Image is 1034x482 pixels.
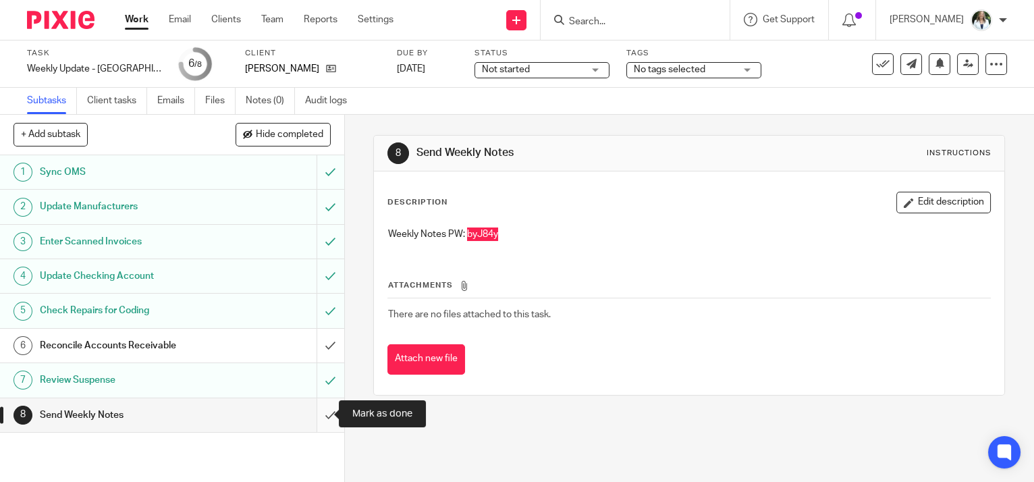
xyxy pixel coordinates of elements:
[971,9,992,31] img: Robynn%20Maedl%20-%202025.JPG
[205,88,236,114] a: Files
[40,370,215,390] h1: Review Suspense
[13,267,32,286] div: 4
[27,62,162,76] div: Weekly Update - Taulia
[763,15,815,24] span: Get Support
[397,64,425,74] span: [DATE]
[13,406,32,425] div: 8
[13,371,32,390] div: 7
[27,88,77,114] a: Subtasks
[40,336,215,356] h1: Reconcile Accounts Receivable
[387,344,465,375] button: Attach new file
[40,405,215,425] h1: Send Weekly Notes
[169,13,191,26] a: Email
[568,16,689,28] input: Search
[388,310,551,319] span: There are no files attached to this task.
[188,56,202,72] div: 6
[13,198,32,217] div: 2
[211,13,241,26] a: Clients
[388,227,990,241] p: Weekly Notes PW: byJ84y
[125,13,148,26] a: Work
[13,123,88,146] button: + Add subtask
[27,11,94,29] img: Pixie
[245,48,380,59] label: Client
[261,13,283,26] a: Team
[304,13,337,26] a: Reports
[358,13,393,26] a: Settings
[13,302,32,321] div: 5
[397,48,458,59] label: Due by
[40,232,215,252] h1: Enter Scanned Invoices
[388,282,453,289] span: Attachments
[13,232,32,251] div: 3
[245,62,319,76] p: [PERSON_NAME]
[416,146,718,160] h1: Send Weekly Notes
[634,65,705,74] span: No tags selected
[40,196,215,217] h1: Update Manufacturers
[87,88,147,114] a: Client tasks
[896,192,991,213] button: Edit description
[626,48,761,59] label: Tags
[27,48,162,59] label: Task
[305,88,357,114] a: Audit logs
[40,266,215,286] h1: Update Checking Account
[27,62,162,76] div: Weekly Update - [GEOGRAPHIC_DATA]
[157,88,195,114] a: Emails
[236,123,331,146] button: Hide completed
[482,65,530,74] span: Not started
[387,197,447,208] p: Description
[246,88,295,114] a: Notes (0)
[474,48,609,59] label: Status
[256,130,323,140] span: Hide completed
[13,336,32,355] div: 6
[40,162,215,182] h1: Sync OMS
[926,148,991,159] div: Instructions
[387,142,409,164] div: 8
[13,163,32,182] div: 1
[40,300,215,321] h1: Check Repairs for Coding
[890,13,964,26] p: [PERSON_NAME]
[194,61,202,68] small: /8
